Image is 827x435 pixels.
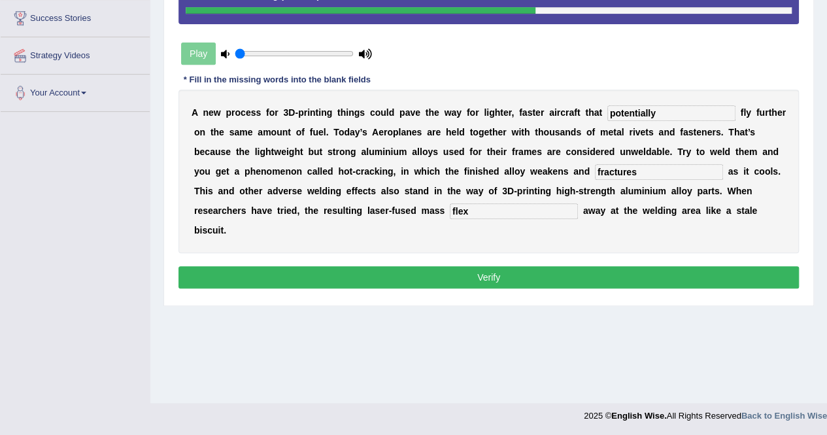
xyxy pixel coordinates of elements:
b: e [434,107,439,118]
b: s [416,127,422,137]
b: d [571,127,577,137]
b: d [459,127,465,137]
b: e [412,127,417,137]
b: m [600,127,608,137]
b: i [501,147,503,157]
b: w [274,147,281,157]
b: t [319,147,322,157]
b: l [643,147,646,157]
b: g [354,107,360,118]
strong: Back to English Wise [741,411,827,421]
b: g [350,147,356,157]
b: o [235,107,241,118]
b: t [469,127,473,137]
b: r [629,127,632,137]
b: r [765,107,768,118]
b: r [503,127,506,137]
b: a [569,107,574,118]
b: l [743,107,746,118]
b: o [199,166,205,177]
b: e [638,147,643,157]
b: o [473,127,479,137]
b: y [355,127,360,137]
b: r [557,107,560,118]
b: r [432,127,435,137]
b: s [537,147,542,157]
b: a [739,127,745,137]
b: d [773,147,779,157]
b: i [307,107,310,118]
b: a [651,147,656,157]
b: t [585,107,588,118]
b: r [509,107,512,118]
b: e [640,127,645,137]
b: l [417,147,420,157]
b: o [194,127,200,137]
b: t [535,127,538,137]
b: u [215,147,221,157]
b: m [749,147,757,157]
b: t [333,147,336,157]
b: s [220,147,226,157]
b: d [344,127,350,137]
b: r [552,147,555,157]
b: s [576,127,581,137]
b: s [229,127,235,137]
b: v [635,127,641,137]
b: g [216,166,222,177]
b: l [255,147,258,157]
b: n [577,147,582,157]
b: e [707,127,712,137]
b: t [645,127,649,137]
b: t [599,107,602,118]
b: e [451,127,456,137]
b: p [298,107,304,118]
b: o [543,127,549,137]
b: i [382,147,385,157]
b: i [633,127,635,137]
b: u [277,127,282,137]
b: e [556,147,561,157]
b: h [213,127,219,137]
b: f [519,107,522,118]
b: t [693,127,696,137]
b: r [231,107,235,118]
b: y [456,107,462,118]
b: n [565,127,571,137]
b: a [616,127,622,137]
b: h [490,147,496,157]
b: e [209,107,214,118]
b: t [300,147,303,157]
b: r [335,147,339,157]
b: r [565,107,569,118]
b: u [549,127,555,137]
b: a [427,127,432,137]
b: t [696,147,700,157]
b: r [478,147,481,157]
b: n [385,147,391,157]
b: e [496,147,501,157]
b: s [750,127,755,137]
b: ’ [748,127,750,137]
b: c [370,107,375,118]
b: 3 [283,107,288,118]
b: o [387,127,393,137]
b: l [366,147,369,157]
b: e [379,127,384,137]
b: h [495,107,501,118]
b: w [631,147,638,157]
b: n [199,127,205,137]
b: y [428,147,433,157]
b: i [390,147,393,157]
b: f [301,127,305,137]
b: h [265,147,271,157]
b: t [236,147,239,157]
b: o [571,147,577,157]
b: f [467,107,470,118]
b: l [456,127,459,137]
b: e [318,127,324,137]
b: g [260,147,265,157]
b: o [473,147,479,157]
b: r [515,147,518,157]
b: e [532,147,537,157]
